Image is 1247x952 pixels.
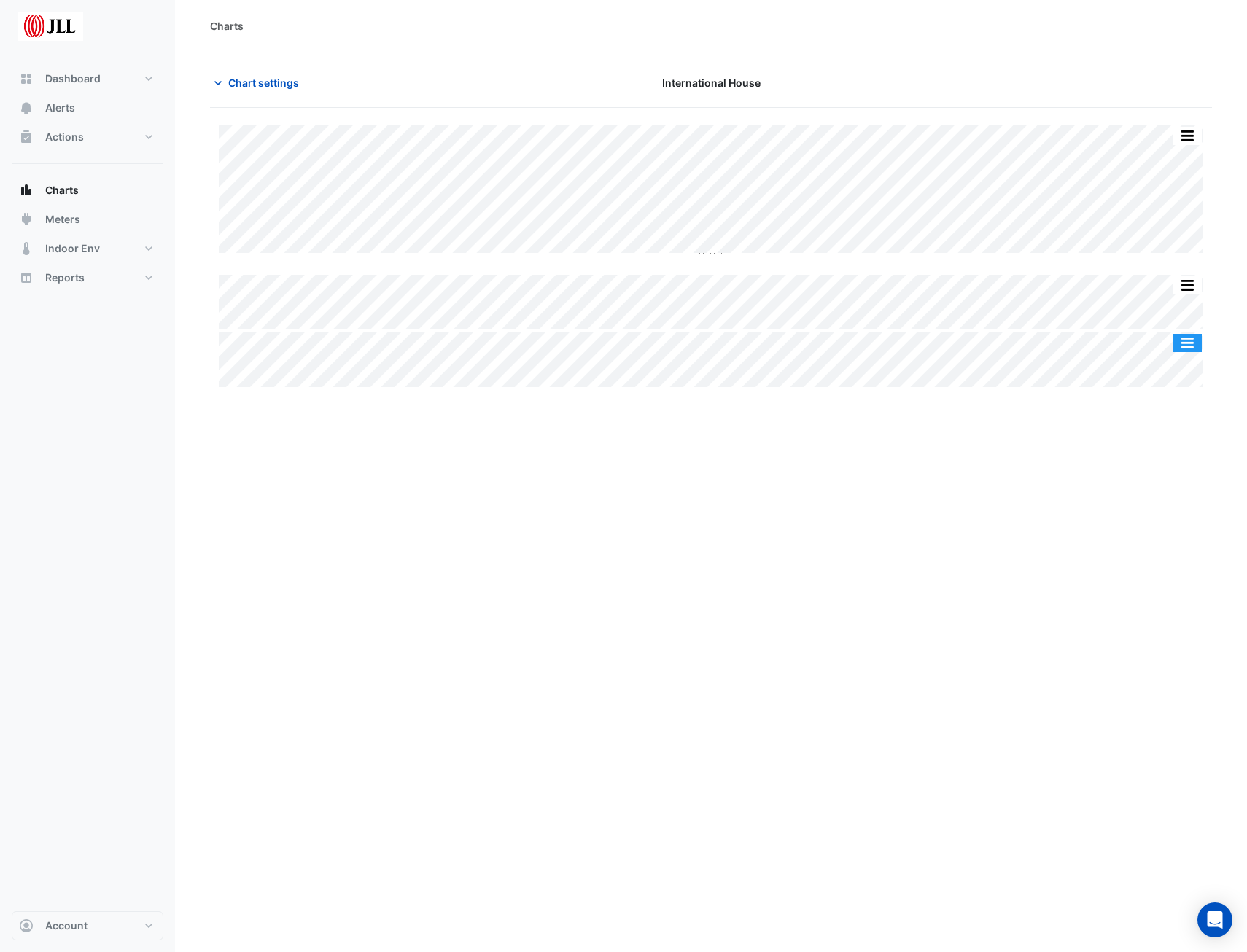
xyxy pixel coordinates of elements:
[1173,334,1202,352] button: More Options
[19,183,34,198] app-icon: Charts
[210,18,244,34] div: Charts
[19,212,34,227] app-icon: Meters
[12,263,163,292] button: Reports
[45,101,75,115] span: Alerts
[19,101,34,115] app-icon: Alerts
[45,918,88,933] span: Account
[12,234,163,263] button: Indoor Env
[1173,127,1202,145] button: More Options
[228,75,299,90] span: Chart settings
[12,176,163,205] button: Charts
[19,270,34,285] app-icon: Reports
[45,241,100,256] span: Indoor Env
[12,911,163,940] button: Account
[662,75,761,90] span: International House
[19,241,34,256] app-icon: Indoor Env
[19,130,34,144] app-icon: Actions
[12,64,163,93] button: Dashboard
[45,71,101,86] span: Dashboard
[19,71,34,86] app-icon: Dashboard
[45,212,80,227] span: Meters
[1197,902,1232,937] div: Open Intercom Messenger
[18,12,83,41] img: Company Logo
[210,70,308,95] button: Chart settings
[12,93,163,122] button: Alerts
[45,130,84,144] span: Actions
[1173,276,1202,294] button: More Options
[45,183,79,198] span: Charts
[12,205,163,234] button: Meters
[45,270,85,285] span: Reports
[12,122,163,152] button: Actions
